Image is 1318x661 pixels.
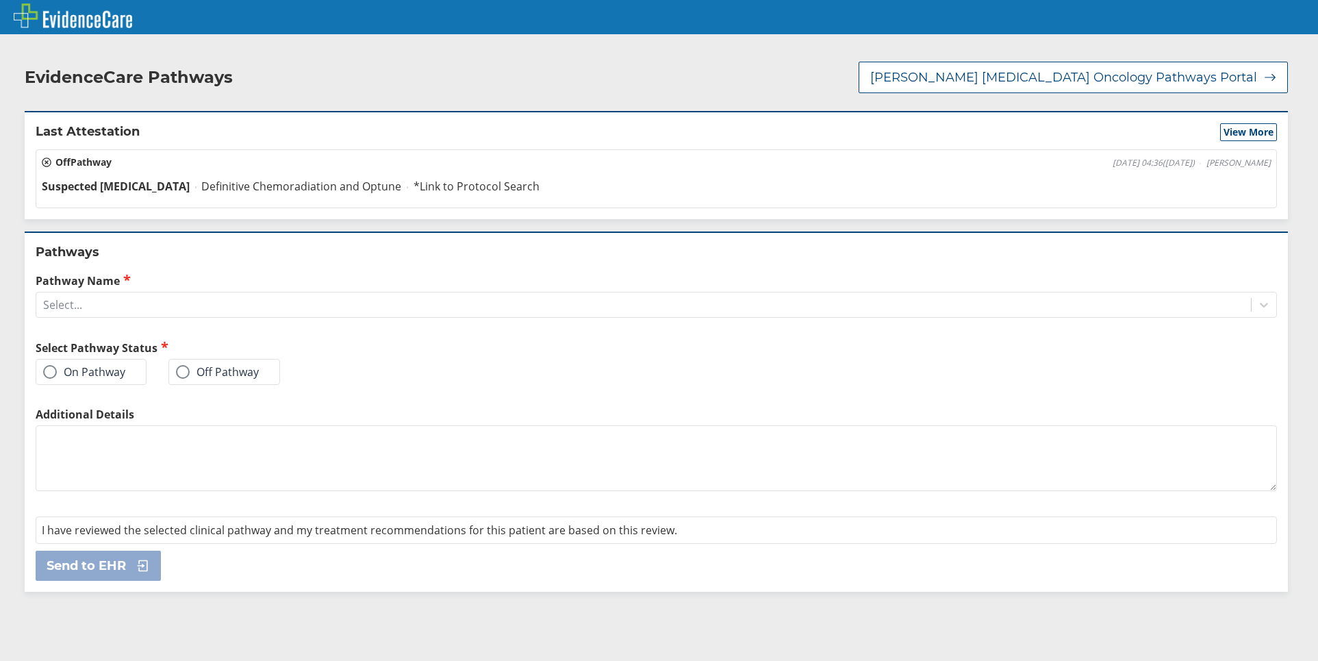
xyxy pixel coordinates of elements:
[201,179,401,194] span: Definitive Chemoradiation and Optune
[14,3,132,28] img: EvidenceCare
[176,365,259,379] label: Off Pathway
[47,558,126,574] span: Send to EHR
[36,407,1277,422] label: Additional Details
[1113,158,1195,169] span: [DATE] 04:36 ( [DATE] )
[36,273,1277,288] label: Pathway Name
[870,69,1257,86] span: [PERSON_NAME] [MEDICAL_DATA] Oncology Pathways Portal
[36,551,161,581] button: Send to EHR
[43,365,125,379] label: On Pathway
[43,297,82,312] div: Select...
[36,244,1277,260] h2: Pathways
[42,523,677,538] span: I have reviewed the selected clinical pathway and my treatment recommendations for this patient a...
[1206,158,1271,169] span: [PERSON_NAME]
[1224,125,1273,139] span: View More
[36,123,140,141] h2: Last Attestation
[36,340,651,356] h2: Select Pathway Status
[42,179,190,194] span: Suspected [MEDICAL_DATA]
[414,179,540,194] span: *Link to Protocol Search
[859,62,1288,93] button: [PERSON_NAME] [MEDICAL_DATA] Oncology Pathways Portal
[25,67,233,88] h2: EvidenceCare Pathways
[42,155,112,169] span: Off Pathway
[1220,123,1277,141] button: View More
